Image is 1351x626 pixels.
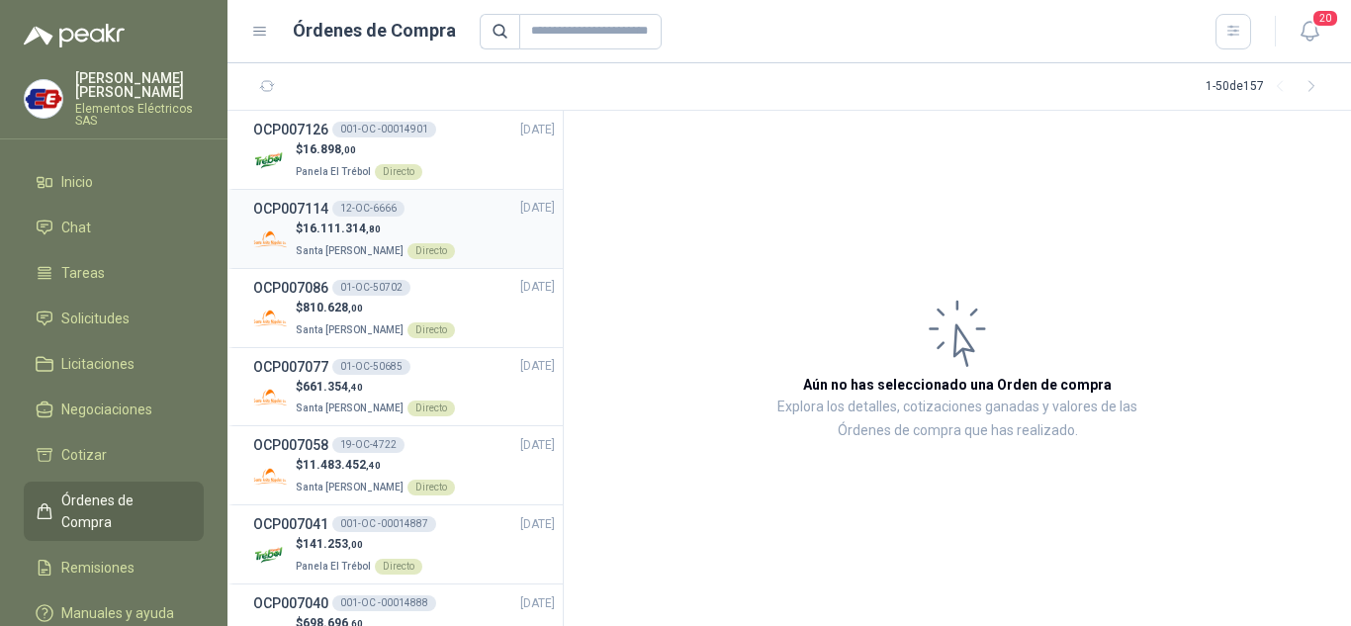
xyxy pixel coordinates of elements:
[296,482,404,492] span: Santa [PERSON_NAME]
[296,299,455,317] p: $
[253,513,328,535] h3: OCP007041
[253,538,288,573] img: Company Logo
[24,345,204,383] a: Licitaciones
[61,557,135,579] span: Remisiones
[253,592,328,614] h3: OCP007040
[253,277,555,339] a: OCP00708601-OC-50702[DATE] Company Logo$810.628,00Santa [PERSON_NAME]Directo
[25,80,62,118] img: Company Logo
[24,209,204,246] a: Chat
[24,436,204,474] a: Cotizar
[296,456,455,475] p: $
[253,434,555,496] a: OCP00705819-OC-4722[DATE] Company Logo$11.483.452,40Santa [PERSON_NAME]Directo
[296,220,455,238] p: $
[366,224,381,234] span: ,80
[332,359,410,375] div: 01-OC-50685
[375,164,422,180] div: Directo
[253,119,328,140] h3: OCP007126
[296,324,404,335] span: Santa [PERSON_NAME]
[293,17,456,45] h1: Órdenes de Compra
[61,217,91,238] span: Chat
[348,382,363,393] span: ,40
[303,458,381,472] span: 11.483.452
[296,166,371,177] span: Panela El Trébol
[24,482,204,541] a: Órdenes de Compra
[1206,71,1327,103] div: 1 - 50 de 157
[24,254,204,292] a: Tareas
[520,199,555,218] span: [DATE]
[303,142,356,156] span: 16.898
[520,357,555,376] span: [DATE]
[303,380,363,394] span: 661.354
[303,222,381,235] span: 16.111.314
[296,535,422,554] p: $
[520,121,555,139] span: [DATE]
[75,71,204,99] p: [PERSON_NAME] [PERSON_NAME]
[253,380,288,414] img: Company Logo
[375,559,422,575] div: Directo
[253,198,328,220] h3: OCP007114
[296,561,371,572] span: Panela El Trébol
[296,402,404,413] span: Santa [PERSON_NAME]
[61,490,185,533] span: Órdenes de Compra
[253,434,328,456] h3: OCP007058
[1311,9,1339,28] span: 20
[303,537,363,551] span: 141.253
[520,278,555,297] span: [DATE]
[296,378,455,397] p: $
[24,24,125,47] img: Logo peakr
[253,459,288,493] img: Company Logo
[332,595,436,611] div: 001-OC -00014888
[348,303,363,313] span: ,00
[520,594,555,613] span: [DATE]
[332,201,405,217] div: 12-OC-6666
[296,245,404,256] span: Santa [PERSON_NAME]
[253,143,288,178] img: Company Logo
[61,602,174,624] span: Manuales y ayuda
[61,308,130,329] span: Solicitudes
[253,302,288,336] img: Company Logo
[407,243,455,259] div: Directo
[61,262,105,284] span: Tareas
[253,356,328,378] h3: OCP007077
[75,103,204,127] p: Elementos Eléctricos SAS
[341,144,356,155] span: ,00
[61,444,107,466] span: Cotizar
[762,396,1153,443] p: Explora los detalles, cotizaciones ganadas y valores de las Órdenes de compra que has realizado.
[24,549,204,586] a: Remisiones
[253,356,555,418] a: OCP00707701-OC-50685[DATE] Company Logo$661.354,40Santa [PERSON_NAME]Directo
[332,437,405,453] div: 19-OC-4722
[253,513,555,576] a: OCP007041001-OC -00014887[DATE] Company Logo$141.253,00Panela El TrébolDirecto
[61,399,152,420] span: Negociaciones
[61,171,93,193] span: Inicio
[253,119,555,181] a: OCP007126001-OC -00014901[DATE] Company Logo$16.898,00Panela El TrébolDirecto
[348,539,363,550] span: ,00
[253,277,328,299] h3: OCP007086
[520,515,555,534] span: [DATE]
[24,391,204,428] a: Negociaciones
[407,322,455,338] div: Directo
[24,300,204,337] a: Solicitudes
[61,353,135,375] span: Licitaciones
[520,436,555,455] span: [DATE]
[296,140,422,159] p: $
[407,401,455,416] div: Directo
[407,480,455,495] div: Directo
[332,516,436,532] div: 001-OC -00014887
[253,198,555,260] a: OCP00711412-OC-6666[DATE] Company Logo$16.111.314,80Santa [PERSON_NAME]Directo
[332,122,436,137] div: 001-OC -00014901
[366,460,381,471] span: ,40
[803,374,1112,396] h3: Aún no has seleccionado una Orden de compra
[332,280,410,296] div: 01-OC-50702
[1292,14,1327,49] button: 20
[303,301,363,314] span: 810.628
[24,163,204,201] a: Inicio
[253,223,288,257] img: Company Logo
